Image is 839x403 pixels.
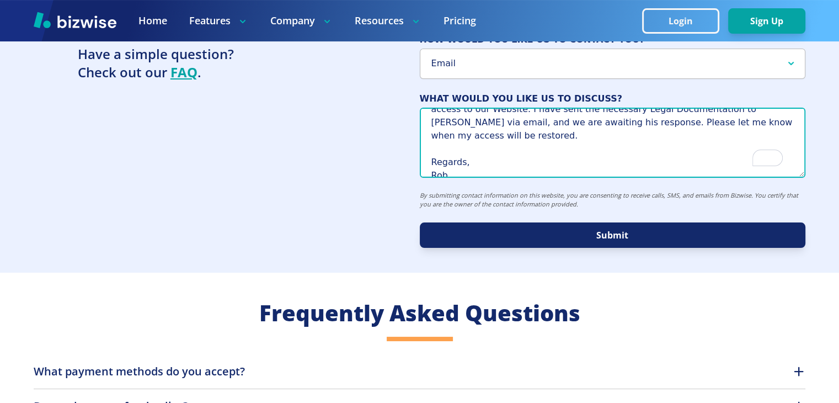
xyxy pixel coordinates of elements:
[642,8,719,34] button: Login
[642,16,728,26] a: Login
[34,363,805,380] button: What payment methods do you accept?
[189,14,248,28] p: Features
[728,8,805,34] button: Sign Up
[728,16,805,26] a: Sign Up
[170,63,197,82] button: FAQ
[34,12,116,28] img: Bizwise Logo
[443,14,476,28] a: Pricing
[420,92,806,105] span: WHAT WOULD YOU LIKE US TO DISCUSS?
[420,222,806,248] button: Submit
[420,108,806,178] textarea: To enrich screen reader interactions, please activate Accessibility in Grammarly extension settings
[34,298,805,328] h2: Frequently Asked Questions
[78,45,343,81] h3: Have a simple question? Check out our .
[355,14,421,28] p: Resources
[270,14,333,28] p: Company
[34,363,245,380] p: What payment methods do you accept?
[420,191,806,209] p: By submitting contact information on this website, you are consenting to receive calls, SMS, and ...
[138,14,167,28] a: Home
